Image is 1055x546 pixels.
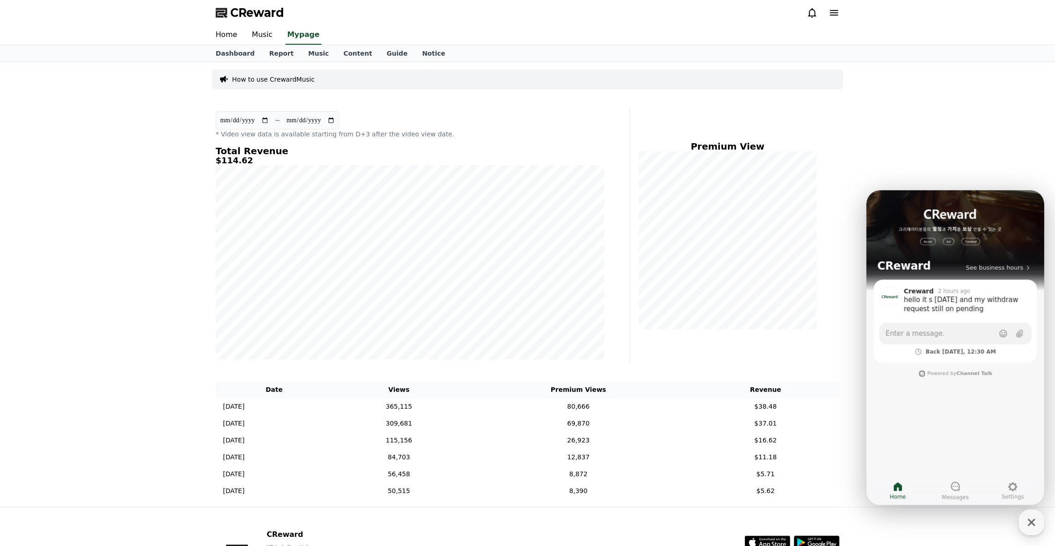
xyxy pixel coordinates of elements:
[465,432,692,449] td: 26,923
[223,469,244,479] p: [DATE]
[223,436,244,445] p: [DATE]
[692,432,839,449] td: $16.62
[637,141,817,151] h4: Premium View
[216,381,333,398] th: Date
[208,45,262,62] a: Dashboard
[692,483,839,499] td: $5.62
[692,398,839,415] td: $38.48
[333,398,465,415] td: 365,115
[232,75,315,84] a: How to use CrewardMusic
[465,415,692,432] td: 69,870
[692,449,839,466] td: $11.18
[208,26,244,45] a: Home
[333,466,465,483] td: 56,458
[285,26,321,45] a: Mypage
[301,45,336,62] a: Music
[216,130,604,139] p: * Video view data is available starting from D+3 after the video view date.
[267,529,419,540] p: CReward
[216,146,604,156] h4: Total Revenue
[223,486,244,496] p: [DATE]
[692,466,839,483] td: $5.71
[274,115,280,126] p: ~
[333,415,465,432] td: 309,681
[866,190,1044,505] iframe: Channel chat
[465,449,692,466] td: 12,837
[223,402,244,411] p: [DATE]
[262,45,301,62] a: Report
[333,432,465,449] td: 115,156
[333,449,465,466] td: 84,703
[216,156,604,165] h5: $114.62
[333,483,465,499] td: 50,515
[379,45,415,62] a: Guide
[415,45,453,62] a: Notice
[465,398,692,415] td: 80,666
[692,415,839,432] td: $37.01
[230,5,284,20] span: CReward
[692,381,839,398] th: Revenue
[465,466,692,483] td: 8,872
[336,45,379,62] a: Content
[223,452,244,462] p: [DATE]
[223,419,244,428] p: [DATE]
[333,381,465,398] th: Views
[465,483,692,499] td: 8,390
[216,5,284,20] a: CReward
[465,381,692,398] th: Premium Views
[244,26,280,45] a: Music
